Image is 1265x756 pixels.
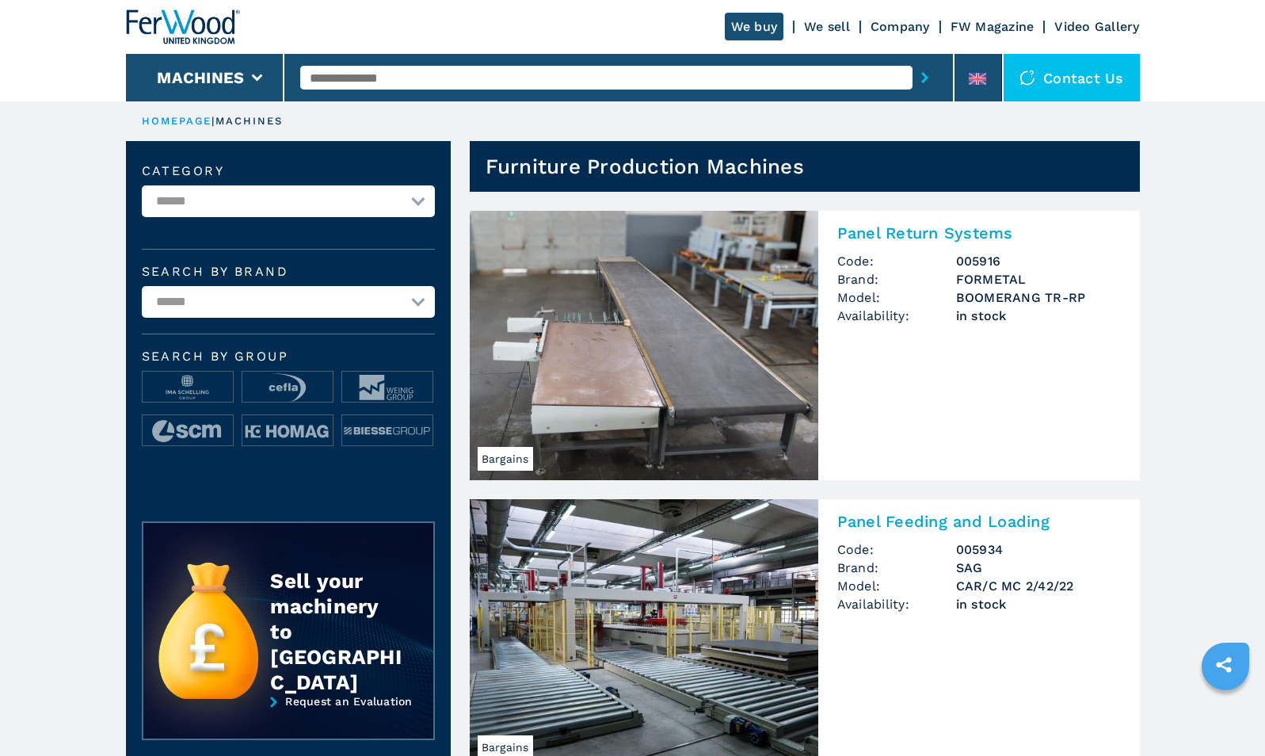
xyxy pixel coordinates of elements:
[142,115,212,127] a: HOMEPAGE
[1004,54,1140,101] div: Contact us
[142,695,435,752] a: Request an Evaluation
[143,372,233,403] img: image
[956,252,1121,270] h3: 005916
[837,223,1121,242] h2: Panel Return Systems
[913,59,937,96] button: submit-button
[470,211,818,480] img: Panel Return Systems FORMETAL BOOMERANG TR-RP
[804,19,850,34] a: We sell
[157,68,244,87] button: Machines
[837,307,956,325] span: Availability:
[956,559,1121,577] h3: SAG
[837,595,956,613] span: Availability:
[342,372,432,403] img: image
[956,595,1121,613] span: in stock
[837,288,956,307] span: Model:
[242,415,333,447] img: image
[871,19,930,34] a: Company
[956,540,1121,559] h3: 005934
[1054,19,1139,34] a: Video Gallery
[1204,645,1244,685] a: sharethis
[1019,70,1035,86] img: Contact us
[486,154,804,179] h1: Furniture Production Machines
[242,372,333,403] img: image
[478,447,533,471] span: Bargains
[837,559,956,577] span: Brand:
[142,165,435,178] label: Category
[215,114,284,128] p: machines
[837,577,956,595] span: Model:
[956,288,1121,307] h3: BOOMERANG TR-RP
[126,10,240,44] img: Ferwood
[837,252,956,270] span: Code:
[956,307,1121,325] span: in stock
[956,577,1121,595] h3: CAR/C MC 2/42/22
[956,270,1121,288] h3: FORMETAL
[837,270,956,288] span: Brand:
[837,540,956,559] span: Code:
[211,115,215,127] span: |
[143,415,233,447] img: image
[725,13,784,40] a: We buy
[470,211,1140,480] a: Panel Return Systems FORMETAL BOOMERANG TR-RPBargainsPanel Return SystemsCode:005916Brand:FORMETA...
[1198,685,1253,744] iframe: Chat
[837,512,1121,531] h2: Panel Feeding and Loading
[342,415,432,447] img: image
[142,350,435,363] span: Search by group
[270,568,402,695] div: Sell your machinery to [GEOGRAPHIC_DATA]
[142,265,435,278] label: Search by brand
[951,19,1034,34] a: FW Magazine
